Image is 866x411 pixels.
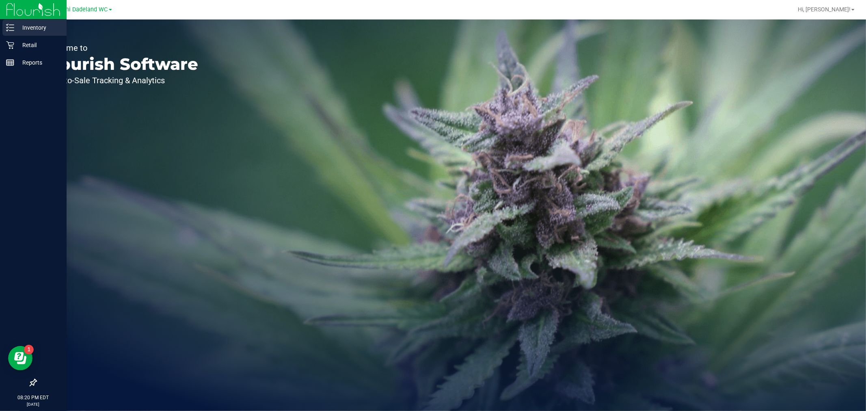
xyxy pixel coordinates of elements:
p: Inventory [14,23,63,32]
iframe: Resource center [8,346,32,370]
p: Seed-to-Sale Tracking & Analytics [44,76,198,84]
p: Welcome to [44,44,198,52]
p: Retail [14,40,63,50]
p: Flourish Software [44,56,198,72]
inline-svg: Inventory [6,24,14,32]
inline-svg: Reports [6,58,14,67]
p: [DATE] [4,401,63,407]
span: Hi, [PERSON_NAME]! [798,6,851,13]
p: 08:20 PM EDT [4,394,63,401]
p: Reports [14,58,63,67]
iframe: Resource center unread badge [24,345,34,355]
inline-svg: Retail [6,41,14,49]
span: Miami Dadeland WC [54,6,108,13]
